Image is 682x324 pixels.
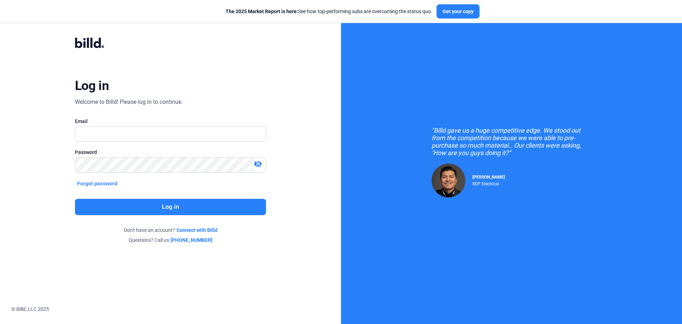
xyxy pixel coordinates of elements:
div: RDP Electrical [472,180,505,186]
div: Welcome to Billd! Please log in to continue. [75,98,183,106]
a: [PHONE_NUMBER] [170,237,212,244]
div: Password [75,149,266,156]
span: The 2025 Market Report is here: [226,9,298,14]
mat-icon: visibility_off [254,160,262,168]
div: "Billd gave us a huge competitive edge. We stood out from the competition because we were able to... [432,127,591,156]
button: Forgot password [75,180,120,187]
div: Email [75,118,266,125]
div: Don't have an account? [75,227,266,234]
a: Connect with Billd [177,227,217,234]
span: [PERSON_NAME] [472,175,505,180]
button: Get your copy [437,4,480,18]
div: Questions? Call us [75,237,266,244]
div: See how top-performing subs are overcoming the status quo. [226,8,432,15]
button: Log in [75,199,266,215]
img: Raul Pacheco [432,164,465,197]
div: Log in [75,78,109,94]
